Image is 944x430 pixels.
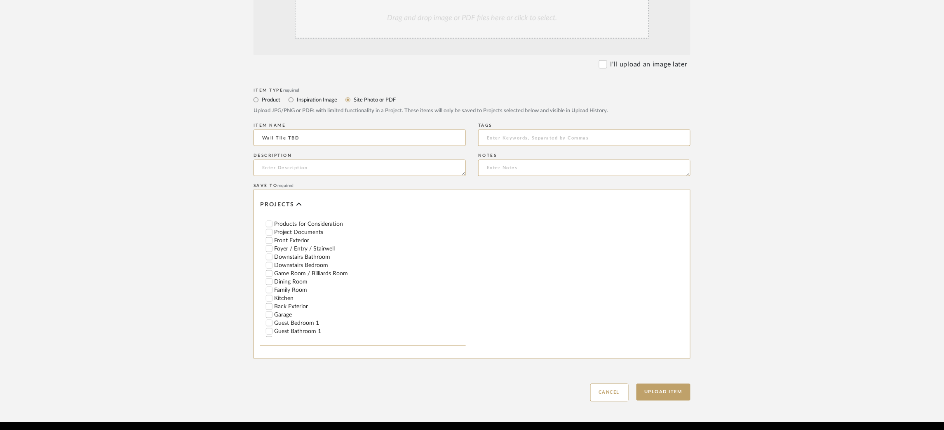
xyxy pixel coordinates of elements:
[636,384,691,401] button: Upload Item
[274,229,466,235] label: Project Documents
[353,95,396,104] label: Site Photo or PDF
[278,184,294,188] span: required
[611,59,688,69] label: I'll upload an image later
[296,95,337,104] label: Inspiration Image
[254,88,690,93] div: Item Type
[254,95,690,105] mat-radio-group: Select item type
[274,279,466,285] label: Dining Room
[254,153,466,158] div: Description
[274,337,466,343] label: Guest Bedroom/Office
[590,384,629,402] button: Cancel
[274,271,466,276] label: Game Room / Billiards Room
[260,201,294,208] span: Projects
[274,320,466,326] label: Guest Bedroom 1
[274,221,466,227] label: Products for Consideration
[254,107,690,115] div: Upload JPG/PNG or PDFs with limited functionality in a Project. These items will only be saved to...
[274,246,466,252] label: Foyer / Entry / Stairwell
[478,123,690,128] div: Tags
[274,295,466,301] label: Kitchen
[284,88,300,92] span: required
[261,95,280,104] label: Product
[254,183,690,188] div: Save To
[274,254,466,260] label: Downstairs Bathroom
[254,130,466,146] input: Enter Name
[478,130,690,146] input: Enter Keywords, Separated by Commas
[274,238,466,243] label: Front Exterior
[274,262,466,268] label: Downstairs Bedroom
[274,304,466,310] label: Back Exterior
[274,287,466,293] label: Family Room
[274,312,466,318] label: Garage
[478,153,690,158] div: Notes
[274,328,466,334] label: Guest Bathroom 1
[254,123,466,128] div: Item name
